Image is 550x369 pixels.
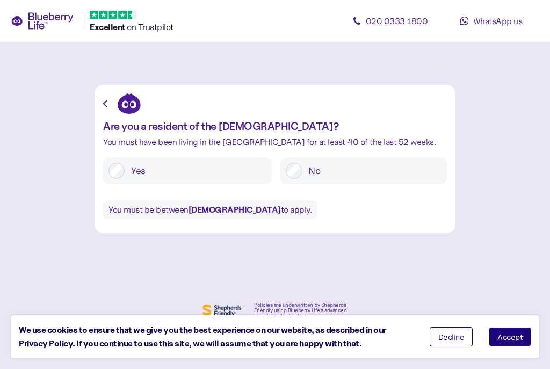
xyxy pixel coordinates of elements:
label: Yes [125,163,266,179]
a: WhatsApp us [443,10,539,32]
div: You must have been living in the [GEOGRAPHIC_DATA] for at least 40 of the last 52 weeks. [103,138,447,147]
div: We use cookies to ensure that we give you the best experience on our website, as described in our... [19,323,414,350]
b: [DEMOGRAPHIC_DATA] [189,204,281,215]
span: 020 0333 1800 [366,16,428,26]
a: 020 0333 1800 [342,10,438,32]
div: You must be between to apply. [103,200,317,219]
span: on Trustpilot [127,21,173,32]
span: Decline [438,333,465,341]
div: Policies are underwritten by Shepherds Friendly using Blueberry Life’s advanced proprietary techn... [254,302,350,319]
span: Accept [497,333,523,341]
button: Accept cookies [489,327,531,346]
label: No [302,163,442,179]
button: Decline cookies [430,327,473,346]
img: Shephers Friendly [200,302,243,319]
span: WhatsApp us [473,16,523,26]
span: Excellent ️ [90,21,127,32]
div: Are you a resident of the [DEMOGRAPHIC_DATA]? [103,120,447,132]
